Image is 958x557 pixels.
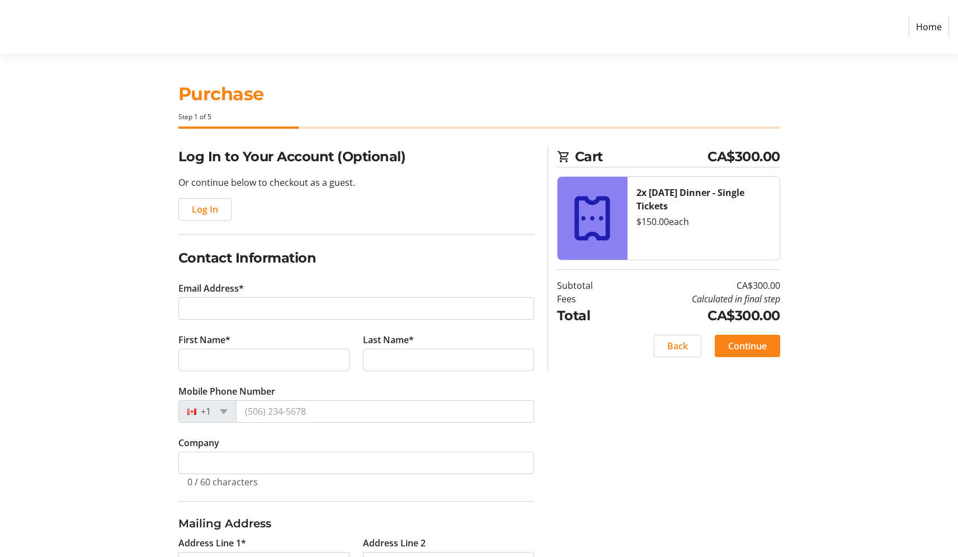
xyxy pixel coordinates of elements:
[363,536,426,550] label: Address Line 2
[654,335,701,357] button: Back
[621,279,780,292] td: CA$300.00
[363,333,414,347] label: Last Name*
[557,306,621,326] td: Total
[557,292,621,306] td: Fees
[187,476,258,488] tr-character-limit: 0 / 60 characters
[236,400,534,423] input: (506) 234-5678
[178,536,246,550] label: Address Line 1*
[178,147,534,167] h2: Log In to Your Account (Optional)
[621,292,780,306] td: Calculated in final step
[728,339,767,353] span: Continue
[9,4,88,49] img: East Meets West Children's Foundation's Logo
[178,385,275,398] label: Mobile Phone Number
[178,436,219,450] label: Company
[178,515,534,532] h3: Mailing Address
[707,147,780,167] span: CA$300.00
[178,333,230,347] label: First Name*
[557,279,621,292] td: Subtotal
[178,81,780,107] h1: Purchase
[621,306,780,326] td: CA$300.00
[178,112,780,122] div: Step 1 of 5
[178,176,534,189] p: Or continue below to checkout as a guest.
[178,248,534,268] h2: Contact Information
[178,198,232,221] button: Log In
[715,335,780,357] button: Continue
[636,215,771,228] div: $150.00 each
[178,282,244,295] label: Email Address*
[636,186,744,212] strong: 2x [DATE] Dinner - Single Tickets
[667,339,688,353] span: Back
[575,147,708,167] span: Cart
[192,203,218,216] span: Log In
[909,16,949,38] a: Home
